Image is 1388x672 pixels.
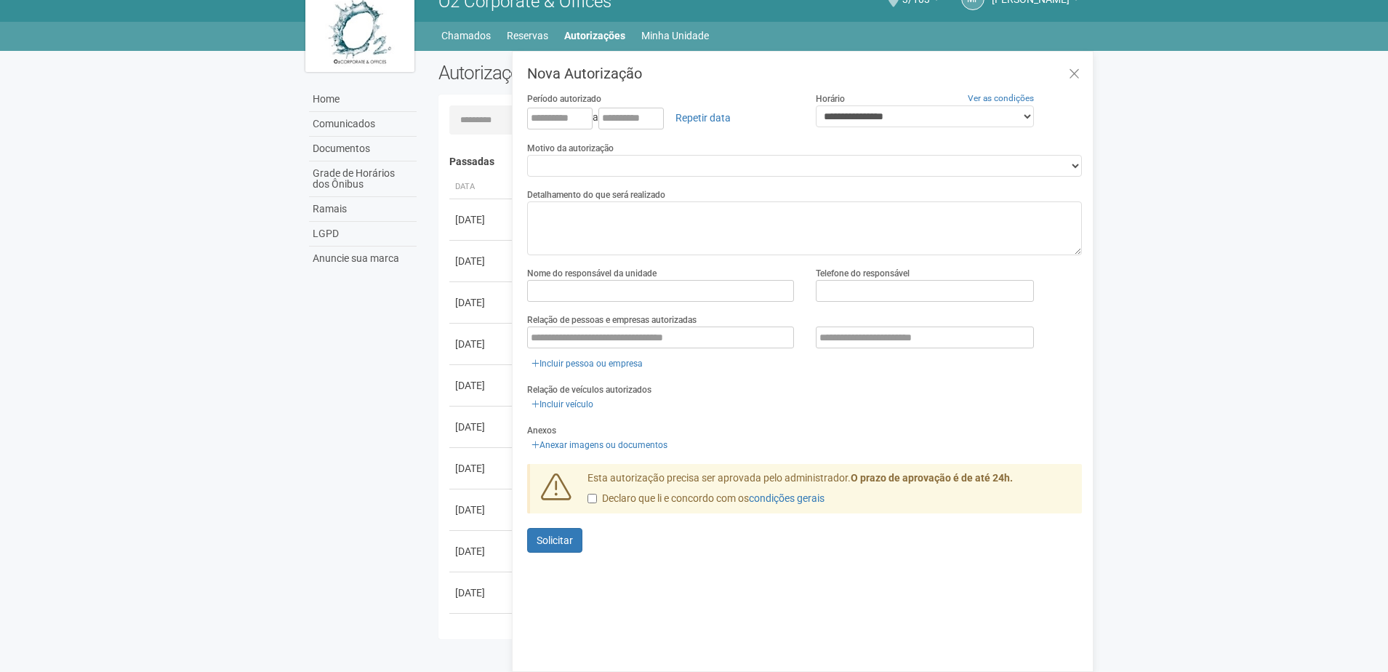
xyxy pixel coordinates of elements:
a: Incluir veículo [527,396,598,412]
strong: O prazo de aprovação é de até 24h. [851,472,1013,484]
a: Chamados [441,25,491,46]
label: Nome do responsável da unidade [527,267,657,280]
a: Anexar imagens ou documentos [527,437,672,453]
a: condições gerais [749,492,825,504]
a: Anuncie sua marca [309,247,417,271]
a: Documentos [309,137,417,161]
a: Autorizações [564,25,625,46]
h3: Nova Autorização [527,66,1082,81]
div: [DATE] [455,627,509,641]
label: Telefone do responsável [816,267,910,280]
a: Ramais [309,197,417,222]
div: [DATE] [455,295,509,310]
div: [DATE] [455,378,509,393]
label: Período autorizado [527,92,601,105]
div: [DATE] [455,503,509,517]
a: Grade de Horários dos Ônibus [309,161,417,197]
label: Motivo da autorização [527,142,614,155]
div: [DATE] [455,254,509,268]
a: Ver as condições [968,93,1034,103]
a: Repetir data [666,105,740,130]
label: Relação de pessoas e empresas autorizadas [527,313,697,327]
label: Detalhamento do que será realizado [527,188,665,201]
a: Reservas [507,25,548,46]
a: LGPD [309,222,417,247]
div: [DATE] [455,585,509,600]
a: Minha Unidade [641,25,709,46]
button: Solicitar [527,528,582,553]
div: [DATE] [455,212,509,227]
th: Data [449,175,515,199]
h4: Passadas [449,156,1072,167]
h2: Autorizações [438,62,750,84]
div: [DATE] [455,461,509,476]
div: [DATE] [455,337,509,351]
div: a [527,105,794,130]
label: Anexos [527,424,556,437]
div: [DATE] [455,420,509,434]
div: [DATE] [455,544,509,559]
input: Declaro que li e concordo com oscondições gerais [587,494,597,503]
label: Horário [816,92,845,105]
a: Comunicados [309,112,417,137]
span: Solicitar [537,535,573,546]
label: Declaro que li e concordo com os [587,492,825,506]
div: Esta autorização precisa ser aprovada pelo administrador. [577,471,1083,513]
label: Relação de veículos autorizados [527,383,651,396]
a: Home [309,87,417,112]
a: Incluir pessoa ou empresa [527,356,647,372]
